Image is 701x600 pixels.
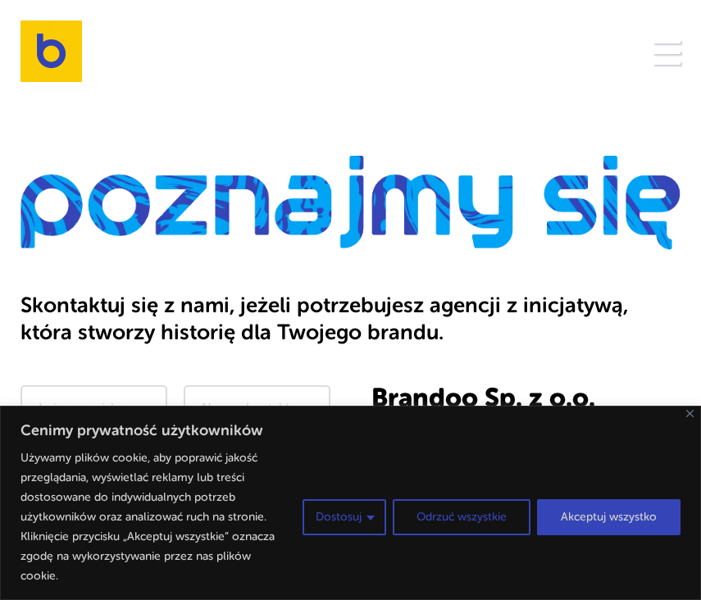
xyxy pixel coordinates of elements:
img: Close [686,410,694,417]
button: Akceptuj wszystko [537,499,681,535]
button: Navigation [653,39,681,65]
button: Odrzuć wszystkie [393,499,530,535]
img: Brandoo Group [20,20,82,82]
p: Używamy plików cookie, aby poprawić jakość przeglądania, wyświetlać reklamy lub treści dostosowan... [20,448,290,586]
p: Cenimy prywatność użytkowników [20,420,681,440]
input: Imię, nazwisko [20,385,167,432]
input: Numer kontaktowy [184,385,330,432]
h3: Brandoo Sp. z o.o. [371,385,681,411]
button: Dostosuj [303,499,386,535]
h2: Skontaktuj się z nami, jeżeli potrzebujesz agencji z inicjatywą, która stworzy historię dla Twoje... [20,293,681,346]
img: Kontakt [20,156,681,250]
button: Blisko [686,410,694,417]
